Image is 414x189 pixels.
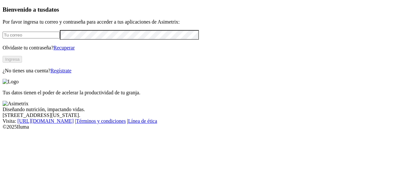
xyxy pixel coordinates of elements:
p: Olvidaste tu contraseña? [3,45,411,51]
p: Por favor ingresa tu correo y contraseña para acceder a tus aplicaciones de Asimetrix: [3,19,411,25]
h3: Bienvenido a tus [3,6,411,13]
img: Asimetrix [3,101,28,107]
a: [URL][DOMAIN_NAME] [17,118,74,124]
a: Recuperar [53,45,75,50]
div: © 2025 Iluma [3,124,411,130]
a: Línea de ética [128,118,157,124]
button: Ingresa [3,56,22,63]
p: ¿No tienes una cuenta? [3,68,411,74]
span: datos [45,6,59,13]
div: Diseñando nutrición, impactando vidas. [3,107,411,112]
img: Logo [3,79,19,85]
input: Tu correo [3,32,60,38]
a: Términos y condiciones [76,118,126,124]
a: Regístrate [50,68,71,73]
div: [STREET_ADDRESS][US_STATE]. [3,112,411,118]
p: Tus datos tienen el poder de acelerar la productividad de tu granja. [3,90,411,96]
div: Visita : | | [3,118,411,124]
